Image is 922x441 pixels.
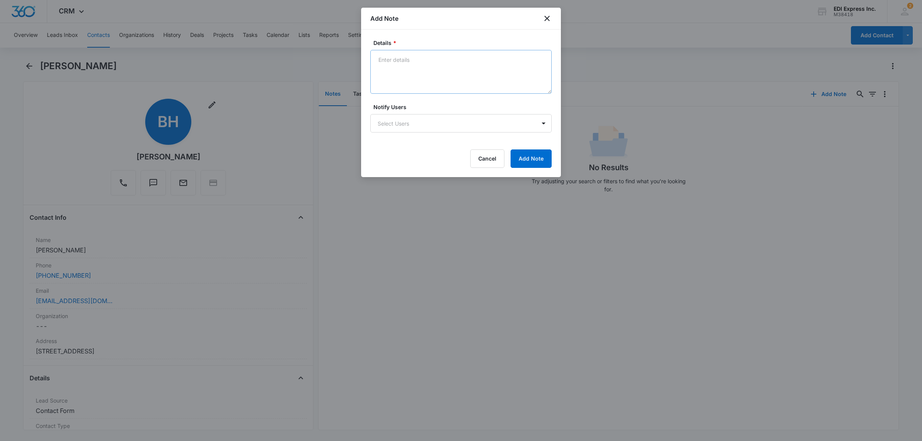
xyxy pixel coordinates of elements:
[373,39,555,47] label: Details
[470,149,504,168] button: Cancel
[511,149,552,168] button: Add Note
[370,14,398,23] h1: Add Note
[373,103,555,111] label: Notify Users
[542,14,552,23] button: close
